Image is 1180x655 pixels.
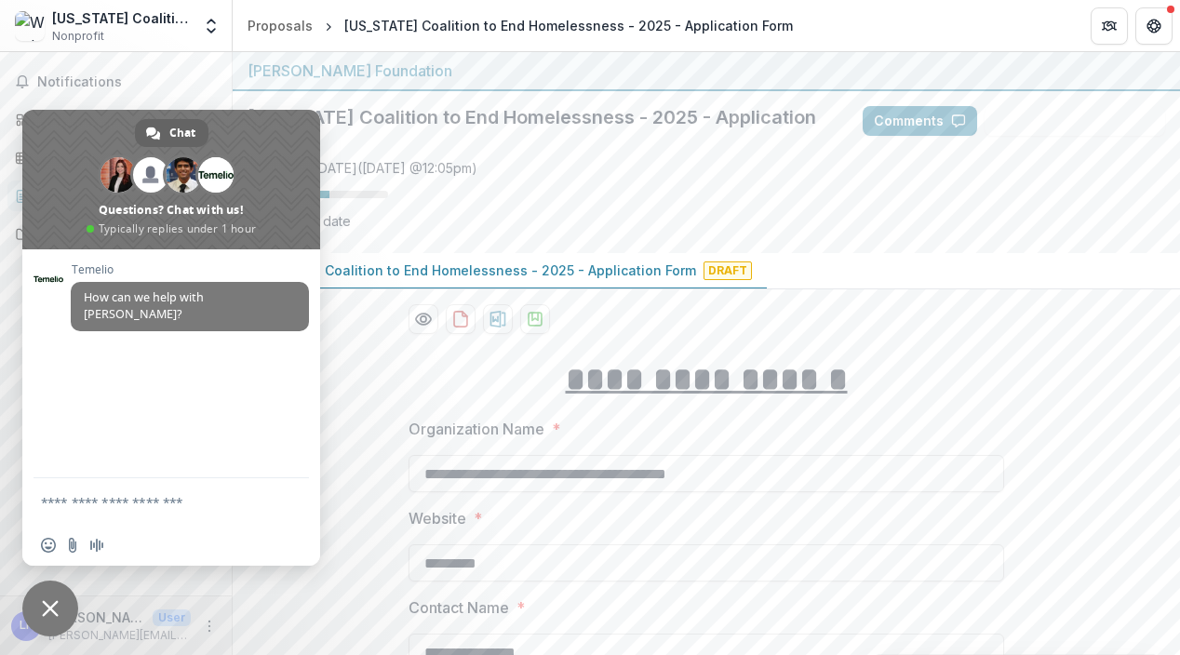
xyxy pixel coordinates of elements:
[248,16,313,35] div: Proposals
[20,620,33,632] div: Lauren Frederick
[863,106,977,136] button: Comments
[240,12,800,39] nav: breadcrumb
[483,304,513,334] button: download-proposal
[89,538,104,553] span: Audio message
[37,74,217,90] span: Notifications
[135,119,208,147] div: Chat
[409,596,509,619] p: Contact Name
[409,304,438,334] button: Preview af3b58c7-9605-4b5d-87a2-193107e1a067-0.pdf
[248,261,696,280] p: [US_STATE] Coalition to End Homelessness - 2025 - Application Form
[7,104,224,135] a: Dashboard
[52,8,191,28] div: [US_STATE] Coalition to End Homelessness
[52,28,104,45] span: Nonprofit
[344,16,793,35] div: [US_STATE] Coalition to End Homelessness - 2025 - Application Form
[248,60,1165,82] div: [PERSON_NAME] Foundation
[15,11,45,41] img: West Virginia Coalition to End Homelessness
[274,158,477,178] div: Saved [DATE] ( [DATE] @ 12:05pm )
[704,261,752,280] span: Draft
[240,12,320,39] a: Proposals
[1135,7,1173,45] button: Get Help
[41,538,56,553] span: Insert an emoji
[248,106,833,151] h2: [US_STATE] Coalition to End Homelessness - 2025 - Application Form
[446,304,476,334] button: download-proposal
[520,304,550,334] button: download-proposal
[65,538,80,553] span: Send a file
[7,142,224,173] a: Tasks
[7,180,224,211] a: Proposals
[84,289,204,322] span: How can we help with [PERSON_NAME]?
[409,418,544,440] p: Organization Name
[198,615,221,637] button: More
[7,67,224,97] button: Notifications
[48,608,145,627] p: [PERSON_NAME]
[48,627,191,644] p: [PERSON_NAME][EMAIL_ADDRESS][DOMAIN_NAME]
[71,263,309,276] span: Temelio
[409,507,466,529] p: Website
[7,219,224,249] a: Documents
[1091,7,1128,45] button: Partners
[169,119,195,147] span: Chat
[22,581,78,636] div: Close chat
[41,494,261,511] textarea: Compose your message...
[985,106,1165,136] button: Answer Suggestions
[198,7,224,45] button: Open entity switcher
[153,609,191,626] p: User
